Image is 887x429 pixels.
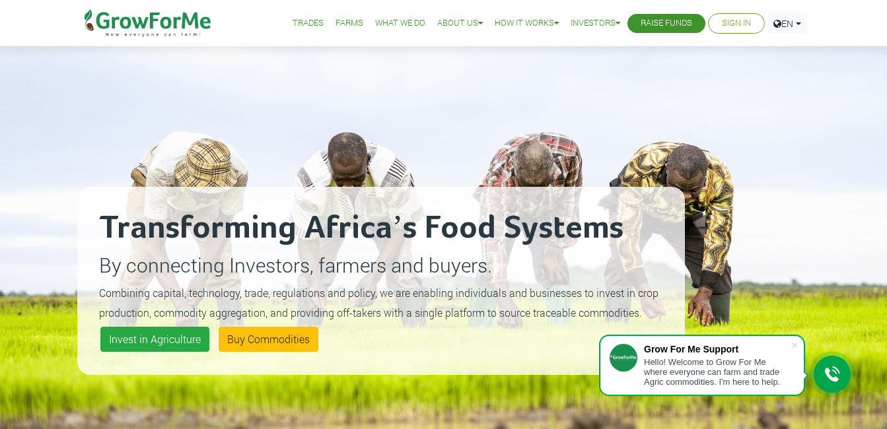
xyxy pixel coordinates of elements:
[293,16,324,30] a: Trades
[644,344,791,354] div: Grow For Me Support
[99,286,658,319] small: Combining capital, technology, trade, regulations and policy, we are enabling individuals and bus...
[767,13,807,34] a: EN
[99,209,663,248] h2: Transforming Africa’s Food Systems
[571,16,620,30] a: Investors
[437,16,483,30] a: About Us
[219,327,318,352] a: Buy Commodities
[495,16,559,30] a: How it Works
[99,250,663,280] p: By connecting Investors, farmers and buyers.
[722,16,751,30] a: Sign In
[100,327,209,352] a: Invest in Agriculture
[641,16,692,30] a: Raise Funds
[644,357,791,387] div: Hello! Welcome to Grow For Me where everyone can farm and trade Agric commodities. I'm here to help.
[375,16,425,30] a: What We Do
[336,16,363,30] a: Farms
